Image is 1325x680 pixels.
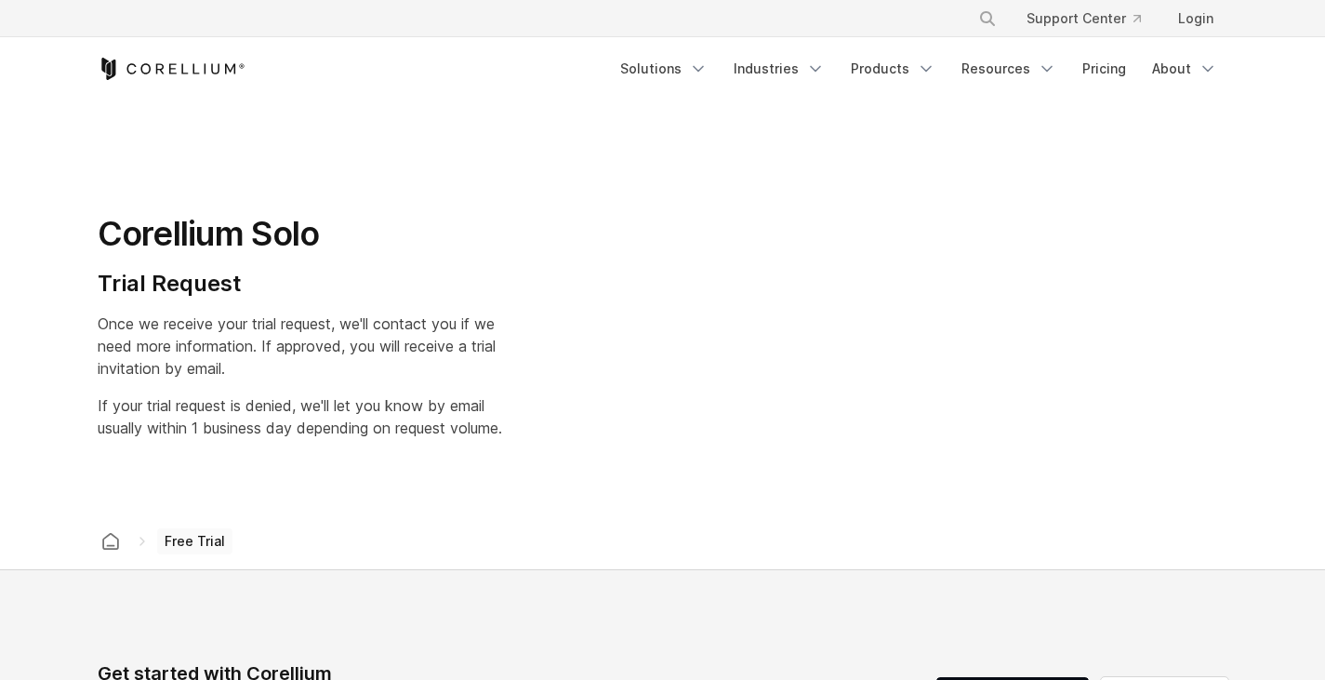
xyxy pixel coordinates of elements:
a: Corellium home [94,528,127,554]
a: Industries [722,52,836,86]
a: Solutions [609,52,719,86]
a: Resources [950,52,1067,86]
a: Support Center [1012,2,1156,35]
div: Navigation Menu [609,52,1228,86]
h1: Corellium Solo [98,213,502,255]
a: Pricing [1071,52,1137,86]
h4: Trial Request [98,270,502,298]
a: Corellium Home [98,58,245,80]
div: Navigation Menu [956,2,1228,35]
span: Free Trial [157,528,232,554]
a: Login [1163,2,1228,35]
button: Search [971,2,1004,35]
a: About [1141,52,1228,86]
a: Products [840,52,947,86]
span: If your trial request is denied, we'll let you know by email usually within 1 business day depend... [98,396,502,437]
span: Once we receive your trial request, we'll contact you if we need more information. If approved, y... [98,314,496,378]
